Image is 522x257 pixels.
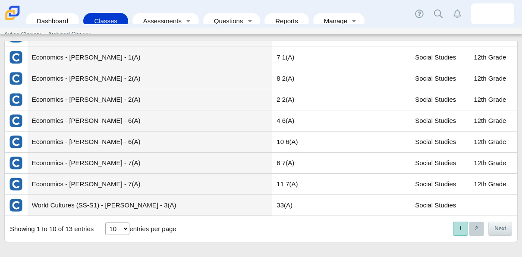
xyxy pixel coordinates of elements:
td: Social Studies [409,89,463,110]
button: 2 [469,222,484,236]
img: External class connected through Clever [9,114,23,128]
td: World Cultures (SS-S1) - [PERSON_NAME] - 3(A) [28,195,273,216]
nav: pagination [452,222,512,236]
td: 2 2(A) [272,89,408,110]
td: Social Studies [409,153,463,174]
td: Economics - [PERSON_NAME] - 6(A) [28,132,273,153]
td: Social Studies [409,195,463,216]
a: Alerts [448,4,467,23]
td: Economics - [PERSON_NAME] - 2(A) [28,89,273,110]
td: 12th Grade [463,132,517,153]
td: 12th Grade [463,174,517,195]
a: Toggle expanded [348,13,360,29]
td: Social Studies [409,68,463,89]
img: External class connected through Clever [9,72,23,85]
td: 10 6(A) [272,132,408,153]
img: External class connected through Clever [9,50,23,64]
a: Toggle expanded [244,13,256,29]
img: External class connected through Clever [9,177,23,191]
img: External class connected through Clever [9,93,23,107]
button: Next [488,222,512,236]
a: Assessments [137,13,182,29]
td: 11 7(A) [272,174,408,195]
img: External class connected through Clever [9,156,23,170]
td: Economics - [PERSON_NAME] - 1(A) [28,47,273,68]
label: entries per page [129,225,176,232]
td: Economics - [PERSON_NAME] - 6(A) [28,110,273,132]
td: 33(A) [272,195,408,216]
td: 12th Grade [463,153,517,174]
td: Social Studies [409,174,463,195]
a: Manage [318,13,348,29]
a: Carmen School of Science & Technology [3,16,22,23]
a: Toggle expanded [182,13,195,29]
img: Carmen School of Science & Technology [3,4,22,22]
td: Social Studies [409,132,463,153]
a: Classes [88,13,123,29]
img: jeffery.guse.8A8lUa [486,7,500,21]
a: jeffery.guse.8A8lUa [471,3,514,24]
td: Social Studies [409,47,463,68]
td: 7 1(A) [272,47,408,68]
img: External class connected through Clever [9,198,23,212]
td: Economics - [PERSON_NAME] - 7(A) [28,174,273,195]
td: 4 6(A) [272,110,408,132]
a: Dashboard [30,13,75,29]
td: 12th Grade [463,110,517,132]
a: Archived Classes [44,28,94,41]
td: 12th Grade [463,89,517,110]
a: Questions [208,13,244,29]
td: 8 2(A) [272,68,408,89]
a: Reports [269,13,305,29]
div: Showing 1 to 10 of 13 entries [5,216,94,242]
img: External class connected through Clever [9,135,23,149]
td: Economics - [PERSON_NAME] - 2(A) [28,68,273,89]
td: 6 7(A) [272,153,408,174]
a: Active Classes [1,28,44,41]
button: 1 [453,222,468,236]
td: 12th Grade [463,47,517,68]
td: Economics - [PERSON_NAME] - 7(A) [28,153,273,174]
td: 12th Grade [463,68,517,89]
td: Social Studies [409,110,463,132]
